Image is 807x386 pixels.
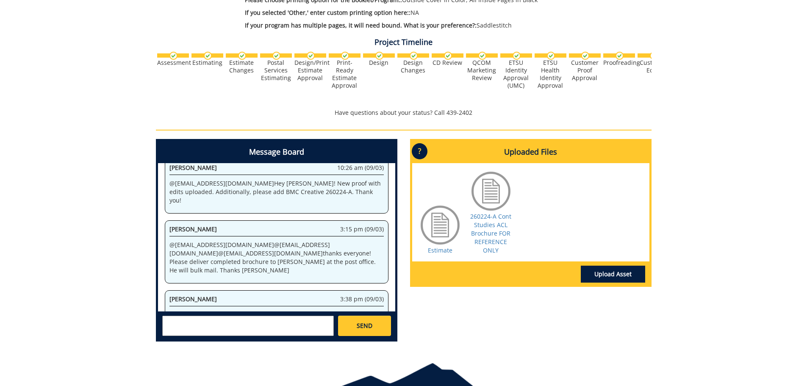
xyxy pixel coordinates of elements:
p: @ [EMAIL_ADDRESS][DOMAIN_NAME] @ [EMAIL_ADDRESS][DOMAIN_NAME] @ [EMAIL_ADDRESS][DOMAIN_NAME] than... [169,241,384,275]
div: Customer Proof Approval [569,59,601,82]
a: Upload Asset [581,266,645,283]
p: @ [EMAIL_ADDRESS][DOMAIN_NAME] please see message above. [169,311,384,319]
img: checkmark [478,52,486,60]
div: ETSU Identity Approval (UMC) [500,59,532,89]
textarea: messageToSend [162,316,334,336]
div: Estimating [191,59,223,67]
span: 10:26 am (09/03) [337,164,384,172]
img: checkmark [238,52,246,60]
img: checkmark [616,52,624,60]
h4: Message Board [158,141,395,163]
div: Proofreading [603,59,635,67]
img: checkmark [169,52,177,60]
div: ETSU Health Identity Approval [535,59,566,89]
span: 3:15 pm (09/03) [340,225,384,233]
span: [PERSON_NAME] [169,295,217,303]
img: checkmark [204,52,212,60]
span: SEND [357,322,372,330]
p: NA [245,8,577,17]
img: checkmark [581,52,589,60]
span: 3:38 pm (09/03) [340,295,384,303]
div: Estimate Changes [226,59,258,74]
img: checkmark [307,52,315,60]
p: Saddlestitch [245,21,577,30]
div: Print-Ready Estimate Approval [329,59,361,89]
img: checkmark [650,52,658,60]
div: Customer Edits [638,59,669,74]
h4: Project Timeline [156,38,652,47]
p: @ [EMAIL_ADDRESS][DOMAIN_NAME] Hey [PERSON_NAME]! New proof with edits uploaded. Additionally, pl... [169,179,384,205]
img: checkmark [410,52,418,60]
img: checkmark [513,52,521,60]
img: checkmark [547,52,555,60]
a: Estimate [428,246,452,254]
span: [PERSON_NAME] [169,164,217,172]
a: SEND [338,316,391,336]
div: CD Review [432,59,463,67]
img: checkmark [444,52,452,60]
span: [PERSON_NAME] [169,225,217,233]
img: checkmark [341,52,349,60]
div: QCOM Marketing Review [466,59,498,82]
img: checkmark [375,52,383,60]
div: Postal Services Estimating [260,59,292,82]
div: Design [363,59,395,67]
div: Design/Print Estimate Approval [294,59,326,82]
p: Have questions about your status? Call 439-2402 [156,108,652,117]
div: Assessment [157,59,189,67]
a: 260224-A Cont Studies ACL Brochure FOR REFERENCE ONLY [470,212,511,254]
div: Design Changes [397,59,429,74]
span: If your program has multiple pages, it will need bound. What is your preference?: [245,21,477,29]
h4: Uploaded Files [412,141,649,163]
img: checkmark [272,52,280,60]
p: ? [412,143,427,159]
span: If you selected 'Other,' enter custom printing option here:: [245,8,410,17]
